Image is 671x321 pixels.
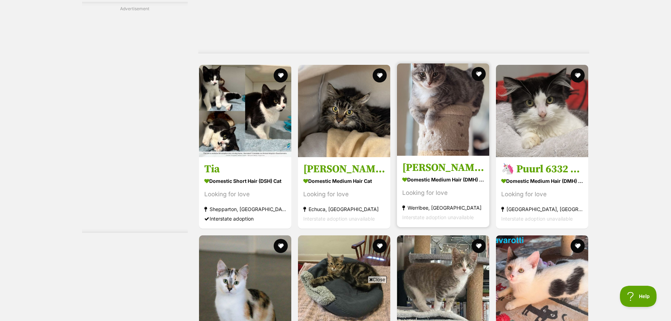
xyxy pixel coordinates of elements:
h3: 🦄 Puurl 6332 🦄 [501,162,583,176]
iframe: Advertisement [82,15,188,226]
strong: Echuca, [GEOGRAPHIC_DATA] [303,204,385,214]
strong: Domestic Medium Hair Cat [303,176,385,186]
strong: Shepparton, [GEOGRAPHIC_DATA] [204,204,286,214]
button: favourite [472,67,486,81]
button: favourite [571,68,585,82]
button: favourite [274,239,288,253]
img: Dill Pickle - Domestic Medium Hair Cat [298,65,390,157]
iframe: Help Scout Beacon - Open [620,286,657,307]
div: Looking for love [303,190,385,199]
h3: Tia [204,162,286,176]
strong: Domestic Medium Hair (DMH) Cat [501,176,583,186]
span: Interstate adoption unavailable [402,214,474,220]
strong: [GEOGRAPHIC_DATA], [GEOGRAPHIC_DATA] [501,204,583,214]
span: Interstate adoption unavailable [303,216,375,222]
button: favourite [373,239,387,253]
div: Looking for love [501,190,583,199]
span: Close [368,276,387,283]
a: Tia Domestic Short Hair (DSH) Cat Looking for love Shepparton, [GEOGRAPHIC_DATA] Interstate adoption [199,157,291,229]
h3: [PERSON_NAME] Pickle [303,162,385,176]
strong: Domestic Short Hair (DSH) Cat [204,176,286,186]
div: Advertisement [82,2,188,233]
iframe: Advertisement [207,286,464,317]
a: 🦄 Puurl 6332 🦄 Domestic Medium Hair (DMH) Cat Looking for love [GEOGRAPHIC_DATA], [GEOGRAPHIC_DAT... [496,157,588,229]
span: Interstate adoption unavailable [501,216,573,222]
h3: [PERSON_NAME] [402,161,484,174]
strong: Domestic Medium Hair (DMH) Cat [402,174,484,185]
div: Looking for love [402,188,484,198]
a: [PERSON_NAME] Domestic Medium Hair (DMH) Cat Looking for love Werribee, [GEOGRAPHIC_DATA] Interst... [397,156,489,227]
a: [PERSON_NAME] Pickle Domestic Medium Hair Cat Looking for love Echuca, [GEOGRAPHIC_DATA] Intersta... [298,157,390,229]
strong: Werribee, [GEOGRAPHIC_DATA] [402,203,484,212]
div: Looking for love [204,190,286,199]
div: Interstate adoption [204,214,286,223]
img: Tia - Domestic Short Hair (DSH) Cat [199,65,291,157]
img: Amy Six - Domestic Medium Hair (DMH) Cat [397,63,489,156]
img: 🦄 Puurl 6332 🦄 - Domestic Medium Hair (DMH) Cat [496,65,588,157]
button: favourite [472,239,486,253]
button: favourite [373,68,387,82]
button: favourite [571,239,585,253]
